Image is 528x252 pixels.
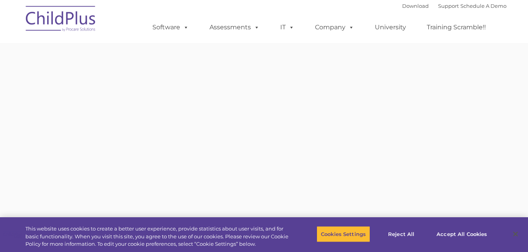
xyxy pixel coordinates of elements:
a: Assessments [202,20,267,35]
button: Reject All [377,226,426,242]
a: Training Scramble!! [419,20,494,35]
a: University [367,20,414,35]
img: ChildPlus by Procare Solutions [22,0,100,39]
button: Cookies Settings [317,226,370,242]
font: | [402,3,507,9]
button: Accept All Cookies [432,226,491,242]
a: IT [272,20,302,35]
a: Company [307,20,362,35]
a: Schedule A Demo [460,3,507,9]
button: Close [507,225,524,243]
a: Software [145,20,197,35]
div: This website uses cookies to create a better user experience, provide statistics about user visit... [25,225,290,248]
a: Support [438,3,459,9]
a: Download [402,3,429,9]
